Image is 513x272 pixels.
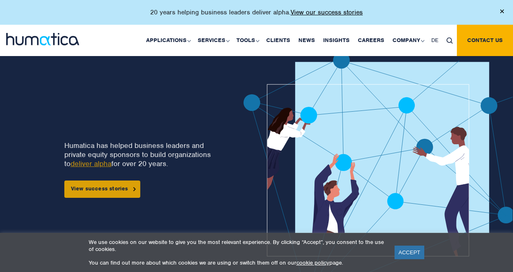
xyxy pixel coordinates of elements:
[395,246,425,259] a: ACCEPT
[64,141,213,168] p: Humatica has helped business leaders and private equity sponsors to build organizations to for ov...
[262,25,294,56] a: Clients
[70,159,111,168] a: deliver alpha
[431,37,438,44] span: DE
[354,25,388,56] a: Careers
[294,25,319,56] a: News
[296,259,329,266] a: cookie policy
[388,25,427,56] a: Company
[427,25,442,56] a: DE
[319,25,354,56] a: Insights
[64,181,140,198] a: View success stories
[150,8,363,16] p: 20 years helping business leaders deliver alpha.
[89,259,384,266] p: You can find out more about which cookies we are using or switch them off on our page.
[6,33,79,45] img: logo
[89,239,384,253] p: We use cookies on our website to give you the most relevant experience. By clicking “Accept”, you...
[447,38,453,44] img: search_icon
[133,187,136,191] img: arrowicon
[232,25,262,56] a: Tools
[194,25,232,56] a: Services
[457,25,513,56] a: Contact us
[291,8,363,16] a: View our success stories
[142,25,194,56] a: Applications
